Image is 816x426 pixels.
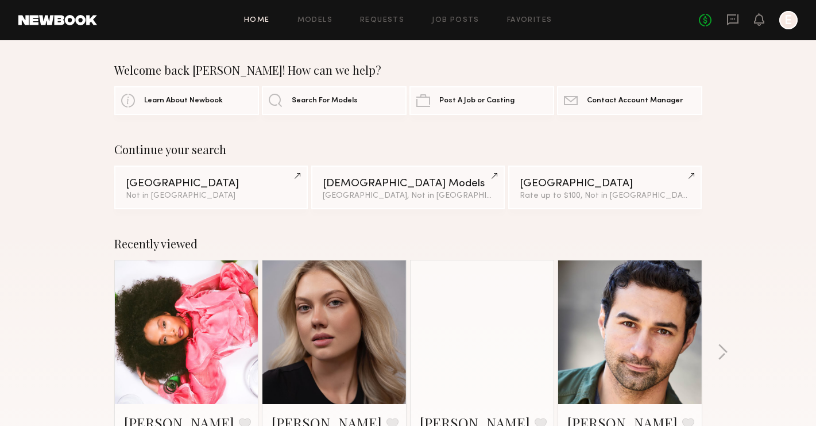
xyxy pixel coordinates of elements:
div: Not in [GEOGRAPHIC_DATA] [126,192,296,200]
a: Learn About Newbook [114,86,259,115]
div: [GEOGRAPHIC_DATA] [520,178,690,189]
div: Rate up to $100, Not in [GEOGRAPHIC_DATA] [520,192,690,200]
a: Contact Account Manager [557,86,702,115]
a: Search For Models [262,86,407,115]
div: Recently viewed [114,237,702,251]
div: Continue your search [114,143,702,156]
span: Contact Account Manager [587,97,683,105]
div: [GEOGRAPHIC_DATA] [126,178,296,189]
span: Post A Job or Casting [439,97,515,105]
a: [DEMOGRAPHIC_DATA] Models[GEOGRAPHIC_DATA], Not in [GEOGRAPHIC_DATA] [311,166,505,209]
a: E [779,11,798,29]
div: Welcome back [PERSON_NAME]! How can we help? [114,63,702,77]
span: Search For Models [292,97,358,105]
a: Post A Job or Casting [409,86,554,115]
div: [GEOGRAPHIC_DATA], Not in [GEOGRAPHIC_DATA] [323,192,493,200]
a: [GEOGRAPHIC_DATA]Rate up to $100, Not in [GEOGRAPHIC_DATA] [508,166,702,209]
a: Favorites [507,17,552,24]
a: Job Posts [432,17,479,24]
a: Home [244,17,270,24]
div: [DEMOGRAPHIC_DATA] Models [323,178,493,189]
a: Models [297,17,332,24]
a: Requests [360,17,404,24]
a: [GEOGRAPHIC_DATA]Not in [GEOGRAPHIC_DATA] [114,166,308,209]
span: Learn About Newbook [144,97,223,105]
